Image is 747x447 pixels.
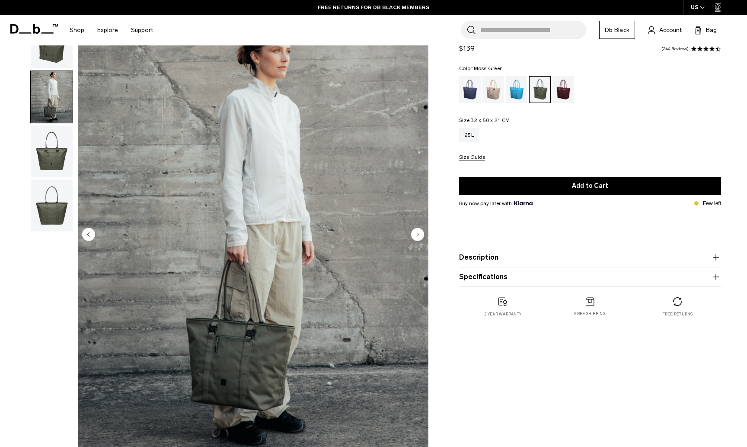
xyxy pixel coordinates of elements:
[97,15,118,45] a: Explore
[459,128,479,142] a: 25L
[82,228,95,242] button: Previous slide
[31,180,73,232] img: Essential 1st Generation Tote 25L Moss Green
[30,179,73,232] button: Essential 1st Generation Tote 25L Moss Green
[506,76,527,103] a: Ice Blue
[574,311,606,317] p: Free shipping
[459,199,533,207] span: Buy now pay later with
[661,47,689,51] a: 244 reviews
[659,26,682,35] span: Account
[411,228,424,242] button: Next slide
[471,117,510,123] span: 32 x 50 x 21 CM
[482,76,504,103] a: Fogbow Beige
[318,3,429,11] a: FREE RETURNS FOR DB BLACK MEMBERS
[459,154,485,161] button: Size Guide
[529,76,551,103] a: Moss Green
[662,311,693,317] p: Free returns
[459,118,510,123] legend: Size:
[703,199,721,207] p: Few left
[648,25,682,35] a: Account
[131,15,153,45] a: Support
[552,76,574,103] a: Raspberry
[474,65,503,71] span: Moss Green
[459,76,481,103] a: Blue Hour
[695,25,717,35] button: Bag
[459,177,721,195] button: Add to Cart
[459,66,503,71] legend: Color:
[63,15,160,45] nav: Main Navigation
[599,21,635,39] a: Db Black
[514,201,533,205] img: {"height" => 20, "alt" => "Klarna"}
[484,311,521,317] p: 2 year warranty
[70,15,84,45] a: Shop
[31,71,73,123] img: Essential 1st Generation Tote 25L Moss Green
[30,71,73,123] button: Essential 1st Generation Tote 25L Moss Green
[30,125,73,178] button: Essential 1st Generation Tote 25L Moss Green
[459,44,475,52] span: $139
[706,26,717,35] span: Bag
[31,125,73,177] img: Essential 1st Generation Tote 25L Moss Green
[459,272,721,282] button: Specifications
[459,252,721,263] button: Description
